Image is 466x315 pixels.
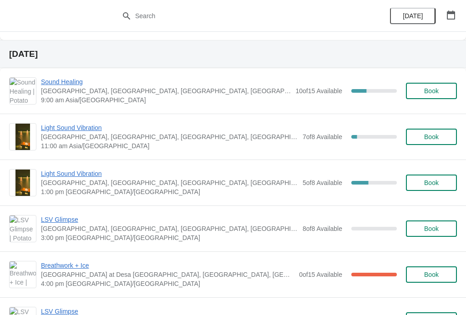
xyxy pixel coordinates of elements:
span: 8 of 8 Available [303,225,342,232]
span: 11:00 am Asia/[GEOGRAPHIC_DATA] [41,141,298,150]
span: Book [424,133,439,140]
button: Book [406,129,457,145]
button: Book [406,175,457,191]
span: Book [424,179,439,186]
img: Sound Healing | Potato Head Suites & Studios, Jalan Petitenget, Seminyak, Badung Regency, Bali, I... [10,78,36,104]
button: Book [406,266,457,283]
span: Breathwork + Ice [41,261,294,270]
span: Book [424,87,439,95]
span: 1:00 pm [GEOGRAPHIC_DATA]/[GEOGRAPHIC_DATA] [41,187,298,196]
span: LSV Glimpse [41,215,298,224]
span: Sound Healing [41,77,291,86]
input: Search [135,8,349,24]
span: [GEOGRAPHIC_DATA], [GEOGRAPHIC_DATA], [GEOGRAPHIC_DATA], [GEOGRAPHIC_DATA], [GEOGRAPHIC_DATA] [41,86,291,95]
span: 7 of 8 Available [303,133,342,140]
span: 10 of 15 Available [295,87,342,95]
span: 3:00 pm [GEOGRAPHIC_DATA]/[GEOGRAPHIC_DATA] [41,233,298,242]
span: [GEOGRAPHIC_DATA] at Desa [GEOGRAPHIC_DATA], [GEOGRAPHIC_DATA], [GEOGRAPHIC_DATA], [GEOGRAPHIC_DA... [41,270,294,279]
button: Book [406,220,457,237]
h2: [DATE] [9,50,457,59]
span: [GEOGRAPHIC_DATA], [GEOGRAPHIC_DATA], [GEOGRAPHIC_DATA], [GEOGRAPHIC_DATA], [GEOGRAPHIC_DATA] [41,132,298,141]
img: Breathwork + Ice | Potato Head Studios at Desa Potato Head, Jalan Petitenget, Seminyak, Badung Re... [10,261,36,288]
span: Book [424,271,439,278]
span: 4:00 pm [GEOGRAPHIC_DATA]/[GEOGRAPHIC_DATA] [41,279,294,288]
img: Light Sound Vibration | Potato Head Suites & Studios, Jalan Petitenget, Seminyak, Badung Regency,... [15,124,30,150]
span: Book [424,225,439,232]
span: [GEOGRAPHIC_DATA], [GEOGRAPHIC_DATA], [GEOGRAPHIC_DATA], [GEOGRAPHIC_DATA], [GEOGRAPHIC_DATA] [41,224,298,233]
span: Light Sound Vibration [41,123,298,132]
span: 0 of 15 Available [299,271,342,278]
span: 9:00 am Asia/[GEOGRAPHIC_DATA] [41,95,291,105]
img: Light Sound Vibration | Potato Head Suites & Studios, Jalan Petitenget, Seminyak, Badung Regency,... [15,170,30,196]
span: Light Sound Vibration [41,169,298,178]
img: LSV Glimpse | Potato Head Suites & Studios, Jalan Petitenget, Seminyak, Badung Regency, Bali, Ind... [10,215,36,242]
span: [GEOGRAPHIC_DATA], [GEOGRAPHIC_DATA], [GEOGRAPHIC_DATA], [GEOGRAPHIC_DATA], [GEOGRAPHIC_DATA] [41,178,298,187]
span: 5 of 8 Available [303,179,342,186]
button: [DATE] [390,8,436,24]
button: Book [406,83,457,99]
span: [DATE] [403,12,423,20]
